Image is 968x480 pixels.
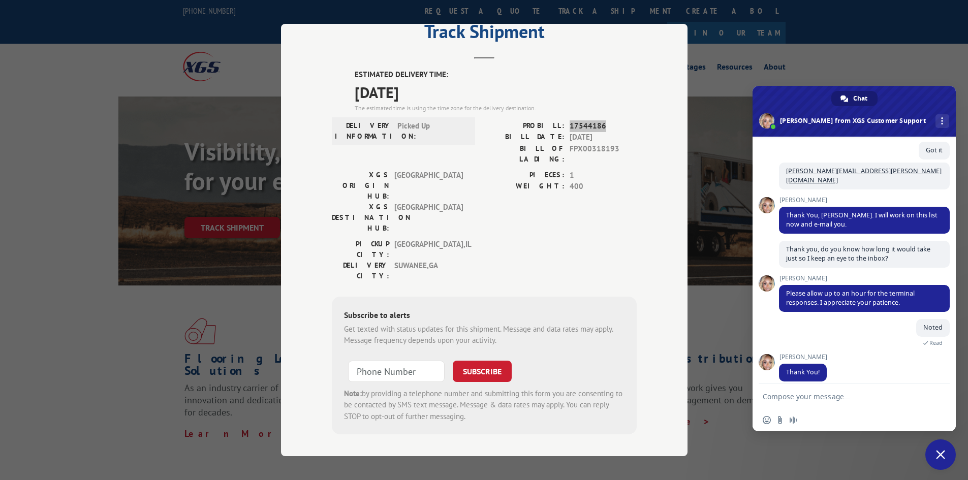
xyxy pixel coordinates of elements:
[779,354,827,361] span: [PERSON_NAME]
[570,120,637,132] span: 17544186
[344,309,624,324] div: Subscribe to alerts
[332,170,389,202] label: XGS ORIGIN HUB:
[484,143,565,165] label: BILL OF LADING:
[929,339,943,346] span: Read
[453,361,512,382] button: SUBSCRIBE
[344,388,624,423] div: by providing a telephone number and submitting this form you are consenting to be contacted by SM...
[332,24,637,44] h2: Track Shipment
[923,323,943,332] span: Noted
[484,181,565,193] label: WEIGHT:
[335,120,392,142] label: DELIVERY INFORMATION:
[394,239,463,260] span: [GEOGRAPHIC_DATA] , IL
[484,170,565,181] label: PIECES:
[786,289,915,307] span: Please allow up to an hour for the terminal responses. I appreciate your patience.
[789,416,797,424] span: Audio message
[355,104,637,113] div: The estimated time is using the time zone for the delivery destination.
[355,69,637,81] label: ESTIMATED DELIVERY TIME:
[332,239,389,260] label: PICKUP CITY:
[925,439,956,470] a: Close chat
[779,275,950,282] span: [PERSON_NAME]
[394,202,463,234] span: [GEOGRAPHIC_DATA]
[332,260,389,281] label: DELIVERY CITY:
[397,120,466,142] span: Picked Up
[831,91,878,106] a: Chat
[763,383,925,409] textarea: Compose your message...
[779,197,950,204] span: [PERSON_NAME]
[926,146,943,154] span: Got it
[570,132,637,143] span: [DATE]
[348,361,445,382] input: Phone Number
[786,211,938,229] span: Thank You, [PERSON_NAME]. I will work on this list now and e-mail you.
[332,202,389,234] label: XGS DESTINATION HUB:
[344,324,624,346] div: Get texted with status updates for this shipment. Message and data rates may apply. Message frequ...
[344,389,362,398] strong: Note:
[853,91,867,106] span: Chat
[786,167,942,184] a: [PERSON_NAME][EMAIL_ADDRESS][PERSON_NAME][DOMAIN_NAME]
[394,260,463,281] span: SUWANEE , GA
[570,181,637,193] span: 400
[786,368,820,376] span: Thank You!
[355,81,637,104] span: [DATE]
[570,143,637,165] span: FPX00318193
[484,132,565,143] label: BILL DATE:
[394,170,463,202] span: [GEOGRAPHIC_DATA]
[484,120,565,132] label: PROBILL:
[763,416,771,424] span: Insert an emoji
[570,170,637,181] span: 1
[786,245,930,263] span: Thank you, do you know how long it would take just so I keep an eye to the inbox?
[776,416,784,424] span: Send a file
